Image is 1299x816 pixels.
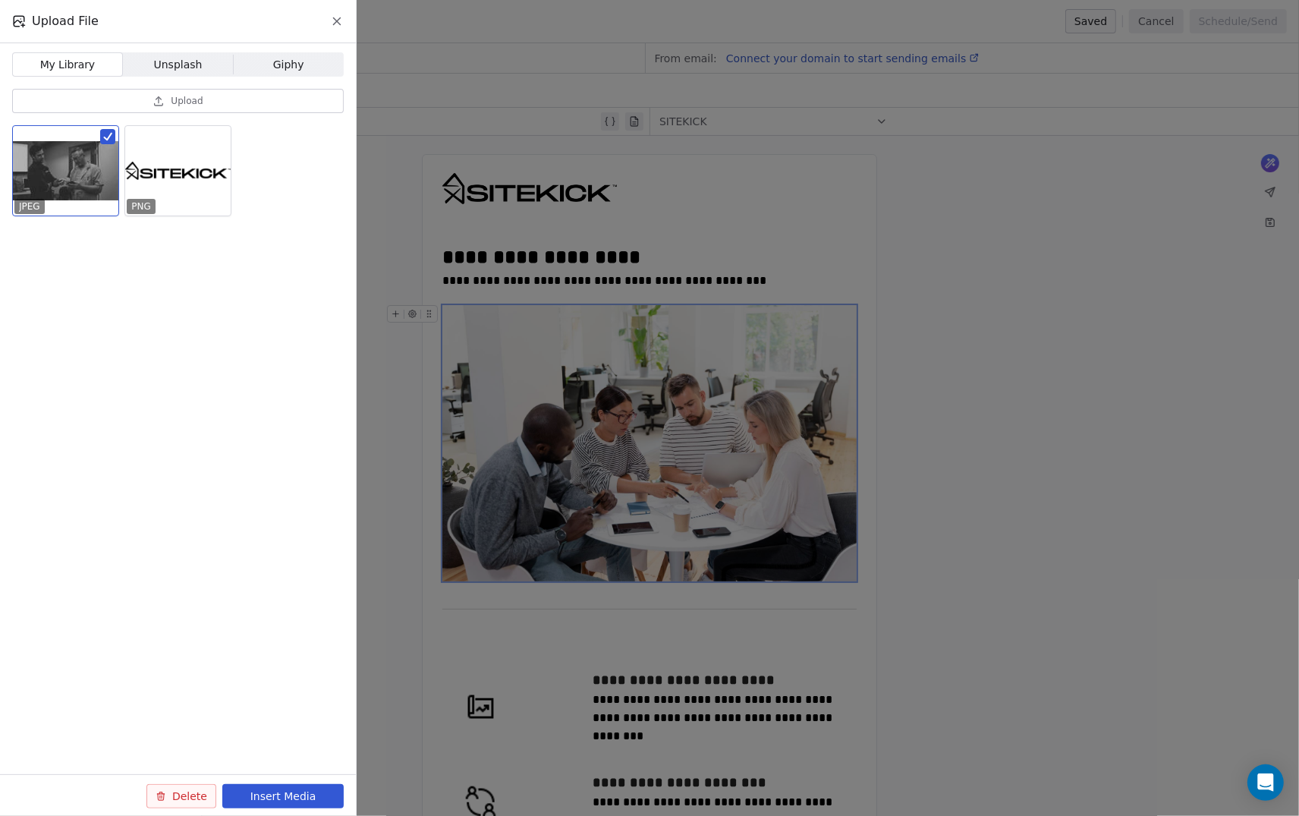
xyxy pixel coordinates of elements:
[12,89,344,113] button: Upload
[222,784,344,808] button: Insert Media
[32,12,99,30] span: Upload File
[131,200,151,213] p: PNG
[1247,764,1284,801] div: Open Intercom Messenger
[154,57,203,73] span: Unsplash
[171,95,203,107] span: Upload
[273,57,304,73] span: Giphy
[19,200,40,213] p: JPEG
[146,784,216,808] button: Delete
